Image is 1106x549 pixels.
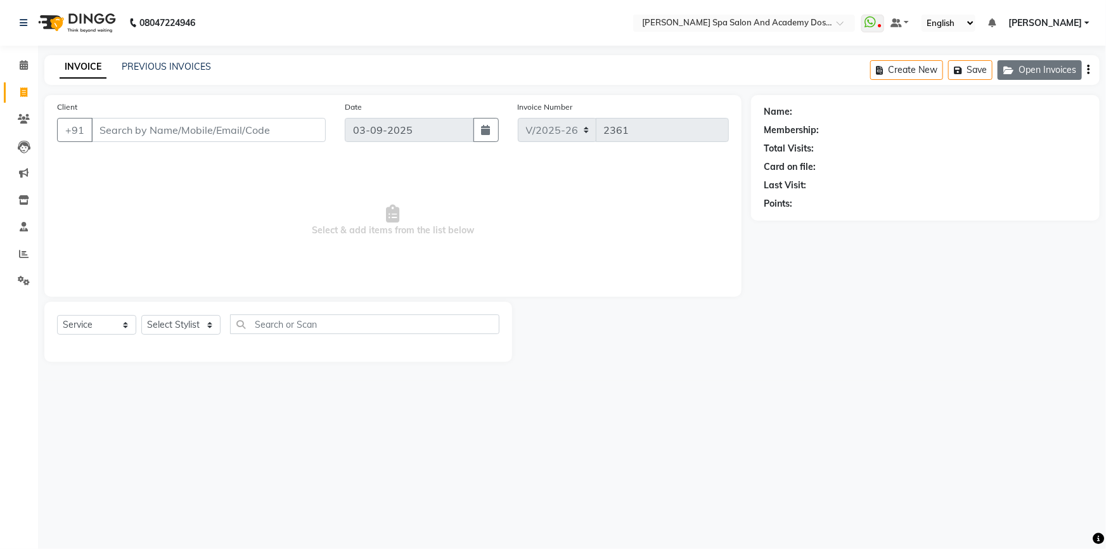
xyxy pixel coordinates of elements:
span: Select & add items from the list below [57,157,729,284]
span: [PERSON_NAME] [1008,16,1082,30]
b: 08047224946 [139,5,195,41]
div: Total Visits: [764,142,814,155]
label: Invoice Number [518,101,573,113]
div: Card on file: [764,160,816,174]
label: Client [57,101,77,113]
div: Points: [764,197,792,210]
a: INVOICE [60,56,106,79]
button: Create New [870,60,943,80]
div: Membership: [764,124,819,137]
a: PREVIOUS INVOICES [122,61,211,72]
input: Search by Name/Mobile/Email/Code [91,118,326,142]
button: +91 [57,118,93,142]
div: Name: [764,105,792,119]
button: Open Invoices [998,60,1082,80]
button: Save [948,60,993,80]
input: Search or Scan [230,314,499,334]
img: logo [32,5,119,41]
div: Last Visit: [764,179,806,192]
label: Date [345,101,362,113]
